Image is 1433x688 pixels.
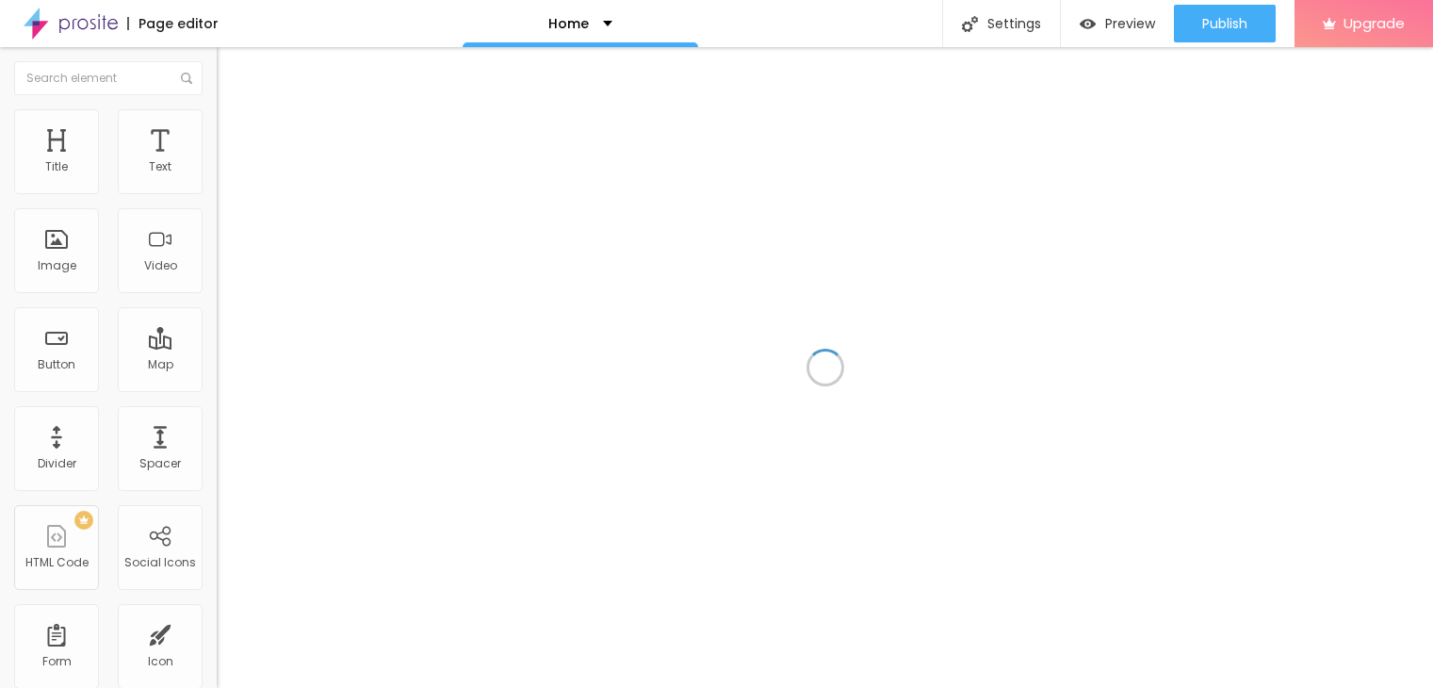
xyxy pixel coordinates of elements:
div: Video [144,259,177,272]
div: Text [149,160,171,173]
div: Image [38,259,76,272]
span: Upgrade [1343,15,1405,31]
div: Form [42,655,72,668]
span: Preview [1105,16,1155,31]
div: HTML Code [25,556,89,569]
div: Icon [148,655,173,668]
div: Social Icons [124,556,196,569]
div: Spacer [139,457,181,470]
div: Button [38,358,75,371]
button: Publish [1174,5,1276,42]
img: view-1.svg [1080,16,1096,32]
div: Page editor [127,17,219,30]
span: Publish [1202,16,1247,31]
div: Title [45,160,68,173]
div: Map [148,358,173,371]
p: Home [548,17,589,30]
button: Preview [1061,5,1174,42]
input: Search element [14,61,203,95]
img: Icone [962,16,978,32]
img: Icone [181,73,192,84]
div: Divider [38,457,76,470]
